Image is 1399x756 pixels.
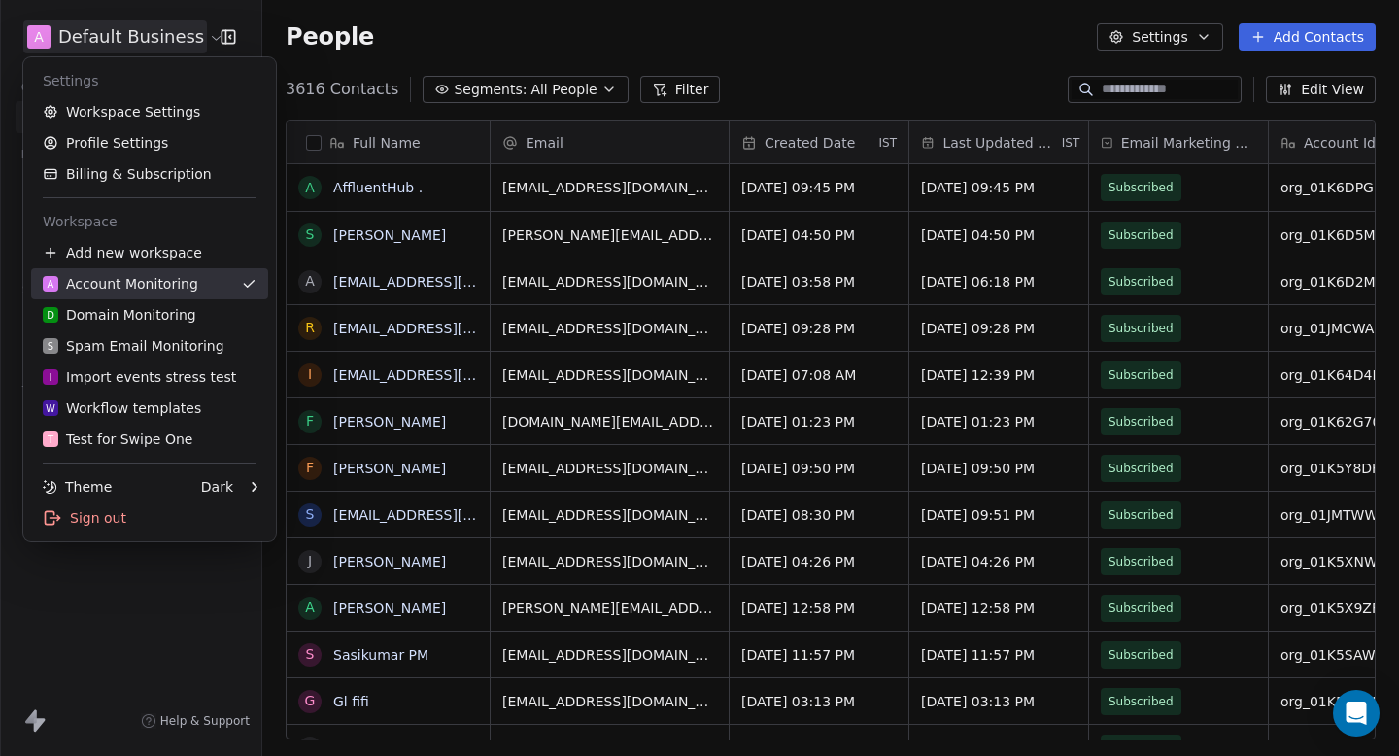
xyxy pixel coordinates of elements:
[201,477,233,497] div: Dark
[48,432,53,447] span: T
[48,277,54,292] span: A
[43,274,198,293] div: Account Monitoring
[43,398,201,418] div: Workflow templates
[43,477,112,497] div: Theme
[31,206,268,237] div: Workspace
[43,430,192,449] div: Test for Swipe One
[31,502,268,533] div: Sign out
[43,367,236,387] div: Import events stress test
[47,308,54,323] span: D
[48,339,53,354] span: S
[50,370,52,385] span: I
[31,127,268,158] a: Profile Settings
[46,401,55,416] span: W
[31,237,268,268] div: Add new workspace
[31,96,268,127] a: Workspace Settings
[31,65,268,96] div: Settings
[43,305,196,325] div: Domain Monitoring
[31,158,268,189] a: Billing & Subscription
[43,336,224,356] div: Spam Email Monitoring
